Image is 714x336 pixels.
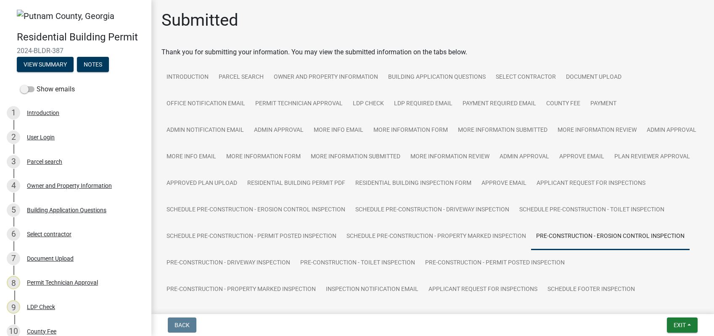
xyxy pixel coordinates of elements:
[161,303,307,330] a: Schedule Footer - Rebar Ground Inspection
[553,117,642,144] a: More Information Review
[17,57,74,72] button: View Summary
[585,91,621,117] a: Payment
[667,317,698,333] button: Exit
[27,280,98,285] div: Permit Technician Approval
[242,170,350,197] a: Residential Building Permit PDF
[453,117,553,144] a: More Information Submitted
[27,207,106,213] div: Building Application Questions
[350,170,476,197] a: Residential Building Inspection Form
[27,304,55,310] div: LDP Check
[674,322,686,328] span: Exit
[374,303,489,330] a: Footer - Rebar Ground Inspection
[161,276,321,303] a: Pre-construction - Property Marked Inspection
[554,144,609,171] a: Approve Email
[249,117,309,144] a: Admin Approval
[476,170,532,197] a: Approve Email
[77,61,109,68] wm-modal-confirm: Notes
[350,197,514,224] a: Schedule Pre-construction - Driveway Inspection
[7,131,20,144] div: 2
[341,223,531,250] a: Schedule Pre-construction - Property Marked Inspection
[495,144,554,171] a: Admin Approval
[7,227,20,241] div: 6
[491,64,561,91] a: Select contractor
[541,91,585,117] a: County Fee
[161,91,250,117] a: Office Notification Email
[383,64,491,91] a: Building Application Questions
[561,64,627,91] a: Document Upload
[20,84,75,94] label: Show emails
[321,276,423,303] a: Inspection Notification Email
[17,61,74,68] wm-modal-confirm: Summary
[250,91,348,117] a: Permit Technician Approval
[27,110,59,116] div: Introduction
[77,57,109,72] button: Notes
[389,91,457,117] a: LDP Required Email
[295,250,420,277] a: Pre-construction - Toilet Inspection
[609,144,695,171] a: Plan Reviewer Approval
[542,276,640,303] a: Schedule Footer Inspection
[17,31,145,43] h4: Residential Building Permit
[17,10,114,22] img: Putnam County, Georgia
[642,117,701,144] a: Admin Approval
[161,117,249,144] a: Admin Notification Email
[7,252,20,265] div: 7
[7,203,20,217] div: 5
[161,144,221,171] a: More Info Email
[457,91,541,117] a: Payment Required Email
[514,197,669,224] a: Schedule Pre-construction - Toilet Inspection
[27,256,74,261] div: Document Upload
[214,64,269,91] a: Parcel search
[161,170,242,197] a: Approved Plan Upload
[532,170,651,197] a: Applicant Request for Inspections
[161,250,295,277] a: Pre-construction - Driveway Inspection
[7,179,20,192] div: 4
[7,300,20,314] div: 9
[348,91,389,117] a: LDP Check
[368,117,453,144] a: More Information Form
[306,144,405,171] a: More Information Submitted
[161,47,704,57] div: Thank you for submitting your information. You may view the submitted information on the tabs below.
[531,223,690,250] a: Pre-construction - Erosion Control Inspection
[161,10,238,30] h1: Submitted
[161,223,341,250] a: Schedule Pre-construction - Permit Posted Inspection
[27,159,62,165] div: Parcel search
[489,303,592,330] a: Inspection Notification Email
[221,144,306,171] a: More Information Form
[405,144,495,171] a: More Information Review
[27,328,56,334] div: County Fee
[27,231,71,237] div: Select contractor
[7,106,20,120] div: 1
[7,155,20,168] div: 3
[161,64,214,91] a: Introduction
[423,276,542,303] a: Applicant Request for Inspections
[175,322,190,328] span: Back
[269,64,383,91] a: Owner and Property Information
[17,47,135,55] span: 2024-BLDR-387
[27,183,112,189] div: Owner and Property Information
[420,250,570,277] a: Pre-construction - Permit Posted Inspection
[307,303,374,330] a: Footer Inspection
[161,197,350,224] a: Schedule Pre-construction - Erosion Control Inspection
[27,134,55,140] div: User Login
[168,317,196,333] button: Back
[309,117,368,144] a: More Info Email
[7,276,20,289] div: 8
